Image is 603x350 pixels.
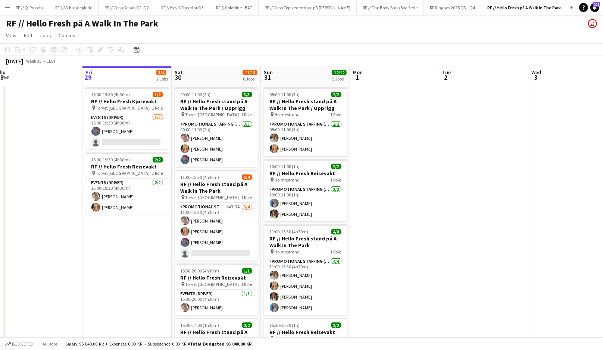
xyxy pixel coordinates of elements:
[185,112,239,117] span: Torvet [GEOGRAPHIC_DATA]
[588,19,597,28] app-user-avatar: Alexander Skeppland Hole
[85,87,169,149] app-job-card: 15:00-19:30 (4h30m)1/2RF // Hello Fresh Kjørevakt Torvet [GEOGRAPHIC_DATA]1 RoleEvents (Driver)1/...
[270,164,300,169] span: 10:00-11:00 (1h)
[175,181,258,194] h3: RF // Hello Fresh stand på A Walk In The Park
[270,229,309,234] span: 11:00-15:30 (4h30m)
[56,31,78,40] a: Comms
[331,112,341,117] span: 1 Role
[331,336,341,341] span: 1 Role
[156,70,166,75] span: 3/4
[275,177,300,183] span: Holmestrand
[264,170,347,177] h3: RF // Hello Fresh Reisevakt
[175,274,258,281] h3: RF // Hello Fresh Reisevakt
[593,2,600,7] span: 227
[6,57,23,65] div: [DATE]
[12,341,34,347] span: Budgeted
[275,249,300,255] span: Holmestrand
[175,98,258,111] h3: RF // Hello Fresh stand på A Walk In The Park / Opprigg
[4,340,35,348] button: Budgeted
[175,170,258,261] app-job-card: 11:00-15:30 (4h30m)3/4RF // Hello Fresh stand på A Walk In The Park Torvet [GEOGRAPHIC_DATA]1 Rol...
[49,0,99,15] button: RF // VY Kundeglede
[175,87,258,167] app-job-card: 09:00-11:00 (2h)3/3RF // Hello Fresh stand på A Walk In The Park / Opprigg Torvet [GEOGRAPHIC_DAT...
[175,264,258,315] app-job-card: 15:30-20:00 (4h30m)1/1RF // Hello Fresh Reisevakt Torvet [GEOGRAPHIC_DATA]1 RoleEvents (Driver)1/...
[264,159,347,221] div: 10:00-11:00 (1h)2/2RF // Hello Fresh Reisevakt Holmestrand1 RolePromotional Staffing (Promotional...
[270,92,300,97] span: 08:00-11:00 (3h)
[275,112,300,117] span: Holmestrand
[530,73,541,82] span: 3
[96,105,150,111] span: Torvet [GEOGRAPHIC_DATA]
[155,0,210,15] button: RF // Kavli Cheddar Q3
[91,157,130,163] span: 15:00-19:30 (4h30m)
[85,69,92,76] span: Fri
[210,0,259,15] button: RF // Colorline - BAT
[190,341,251,347] span: Total Budgeted 95 040.00 KR
[85,152,169,215] app-job-card: 15:00-19:30 (4h30m)2/2RF // Hello Fresh Reisevakt Torvet [GEOGRAPHIC_DATA]1 RoleEvents (Driver)2/...
[352,73,363,82] span: 1
[6,32,16,39] span: View
[332,76,346,82] div: 5 Jobs
[181,174,219,180] span: 11:00-15:30 (4h30m)
[41,341,59,347] span: All jobs
[531,69,541,76] span: Wed
[91,92,130,97] span: 15:00-19:30 (4h30m)
[264,69,273,76] span: Sun
[331,322,341,328] span: 2/2
[331,229,341,234] span: 4/4
[241,112,252,117] span: 1 Role
[353,69,363,76] span: Mon
[85,98,169,105] h3: RF // Hello Fresh Kjørevakt
[331,164,341,169] span: 2/2
[242,92,252,97] span: 3/3
[152,105,163,111] span: 1 Role
[441,73,451,82] span: 2
[65,341,251,347] div: Salary 95 040.00 KR + Expenses 0.00 KR + Subsistence 0.00 KR =
[331,177,341,183] span: 1 Role
[264,224,347,315] app-job-card: 11:00-15:30 (4h30m)4/4RF // Hello Fresh stand på A Walk In The Park Holmestrand1 RolePromotional ...
[264,185,347,221] app-card-role: Promotional Staffing (Promotional Staff)2/210:00-11:00 (1h)[PERSON_NAME][PERSON_NAME]
[37,31,54,40] a: Jobs
[264,329,347,335] h3: RF // Hello Fresh Reisevakt
[241,281,252,287] span: 1 Role
[264,87,347,156] app-job-card: 08:00-11:00 (3h)2/2RF // Hello Fresh stand på A Walk In The Park / Opprigg Holmestrand1 RolePromo...
[96,170,150,176] span: Torvet [GEOGRAPHIC_DATA]
[152,170,163,176] span: 1 Role
[442,69,451,76] span: Tue
[156,76,168,82] div: 2 Jobs
[175,120,258,167] app-card-role: Promotional Staffing (Promotional Staff)3/309:00-11:00 (2h)[PERSON_NAME][PERSON_NAME][PERSON_NAME]
[590,3,599,12] a: 227
[263,73,273,82] span: 31
[175,69,183,76] span: Sat
[84,73,92,82] span: 29
[153,92,163,97] span: 1/2
[85,113,169,149] app-card-role: Events (Driver)1/215:00-19:30 (4h30m)[PERSON_NAME]
[175,203,258,261] app-card-role: Promotional Staffing (Promotional Staff)14I3A3/411:00-15:30 (4h30m)[PERSON_NAME][PERSON_NAME][PER...
[175,329,258,342] h3: RF // Hello Fresh stand på A Walk In The Park / Nedrigg
[185,195,239,200] span: Torvet [GEOGRAPHIC_DATA]
[153,157,163,163] span: 2/2
[331,92,341,97] span: 2/2
[242,322,252,328] span: 2/2
[241,195,252,200] span: 1 Role
[264,120,347,156] app-card-role: Promotional Staffing (Promotional Staff)2/208:00-11:00 (3h)[PERSON_NAME][PERSON_NAME]
[264,257,347,315] app-card-role: Promotional Staffing (Promotional Staff)4/411:00-15:30 (4h30m)[PERSON_NAME][PERSON_NAME][PERSON_N...
[243,70,257,75] span: 11/13
[3,31,19,40] a: View
[25,58,43,64] span: Week 35
[6,18,158,29] h1: RF // Hello Fresh på A Walk In The Park
[21,31,35,40] a: Edit
[175,290,258,315] app-card-role: Events (Driver)1/115:30-20:00 (4h30m)[PERSON_NAME]
[85,163,169,170] h3: RF // Hello Fresh Reisevakt
[59,32,75,39] span: Comms
[181,268,219,274] span: 15:30-20:00 (4h30m)
[332,70,347,75] span: 12/12
[481,0,567,15] button: RF // Hello Fresh på A Walk In The Park
[174,73,183,82] span: 30
[40,32,51,39] span: Jobs
[259,0,357,15] button: RF // Coop Toppledermøte på [PERSON_NAME]
[264,98,347,111] h3: RF // Hello Fresh stand på A Walk In The Park / Opprigg
[85,179,169,215] app-card-role: Events (Driver)2/215:00-19:30 (4h30m)[PERSON_NAME][PERSON_NAME]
